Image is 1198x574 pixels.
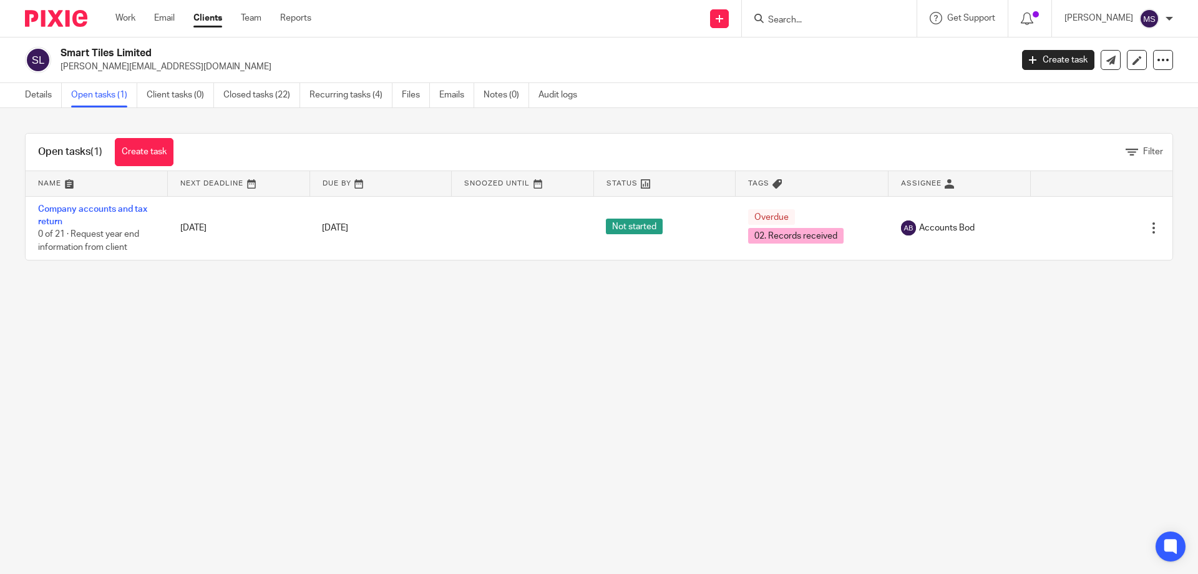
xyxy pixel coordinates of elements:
[538,83,587,107] a: Audit logs
[1139,9,1159,29] img: svg%3E
[767,15,879,26] input: Search
[280,12,311,24] a: Reports
[154,12,175,24] a: Email
[241,12,261,24] a: Team
[38,146,102,159] h1: Open tasks
[919,222,975,234] span: Accounts Bod
[147,83,214,107] a: Client tasks (0)
[322,224,348,232] span: [DATE]
[61,61,1003,73] p: [PERSON_NAME][EMAIL_ADDRESS][DOMAIN_NAME]
[25,47,51,73] img: svg%3E
[193,12,222,24] a: Clients
[168,196,310,260] td: [DATE]
[1064,12,1133,24] p: [PERSON_NAME]
[748,228,844,244] span: 02. Records received
[61,47,815,60] h2: Smart Tiles Limited
[402,83,430,107] a: Files
[71,83,137,107] a: Open tasks (1)
[947,14,995,22] span: Get Support
[309,83,392,107] a: Recurring tasks (4)
[38,230,139,252] span: 0 of 21 · Request year end information from client
[90,147,102,157] span: (1)
[606,219,663,234] span: Not started
[901,220,916,235] img: svg%3E
[606,180,638,187] span: Status
[1022,50,1094,70] a: Create task
[38,205,147,226] a: Company accounts and tax return
[484,83,529,107] a: Notes (0)
[748,209,795,225] span: Overdue
[464,180,530,187] span: Snoozed Until
[115,138,173,166] a: Create task
[223,83,300,107] a: Closed tasks (22)
[25,83,62,107] a: Details
[25,10,87,27] img: Pixie
[1143,147,1163,156] span: Filter
[748,180,769,187] span: Tags
[115,12,135,24] a: Work
[439,83,474,107] a: Emails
